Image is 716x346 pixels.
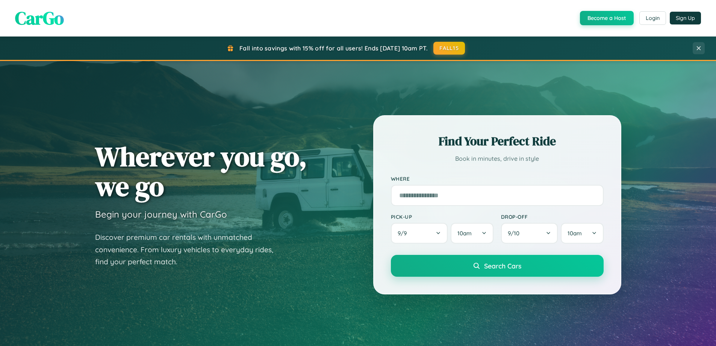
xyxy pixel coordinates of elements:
[670,12,701,24] button: Sign Up
[95,231,283,268] p: Discover premium car rentals with unmatched convenience. From luxury vehicles to everyday rides, ...
[484,262,521,270] span: Search Cars
[639,11,666,25] button: Login
[568,230,582,237] span: 10am
[508,230,523,237] span: 9 / 10
[391,223,448,244] button: 9/9
[501,223,558,244] button: 9/10
[95,142,307,201] h1: Wherever you go, we go
[561,223,603,244] button: 10am
[391,213,493,220] label: Pick-up
[391,255,604,277] button: Search Cars
[95,209,227,220] h3: Begin your journey with CarGo
[580,11,634,25] button: Become a Host
[15,6,64,30] span: CarGo
[501,213,604,220] label: Drop-off
[391,153,604,164] p: Book in minutes, drive in style
[391,175,604,182] label: Where
[398,230,410,237] span: 9 / 9
[391,133,604,149] h2: Find Your Perfect Ride
[451,223,493,244] button: 10am
[457,230,472,237] span: 10am
[433,42,465,55] button: FALL15
[239,44,428,52] span: Fall into savings with 15% off for all users! Ends [DATE] 10am PT.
